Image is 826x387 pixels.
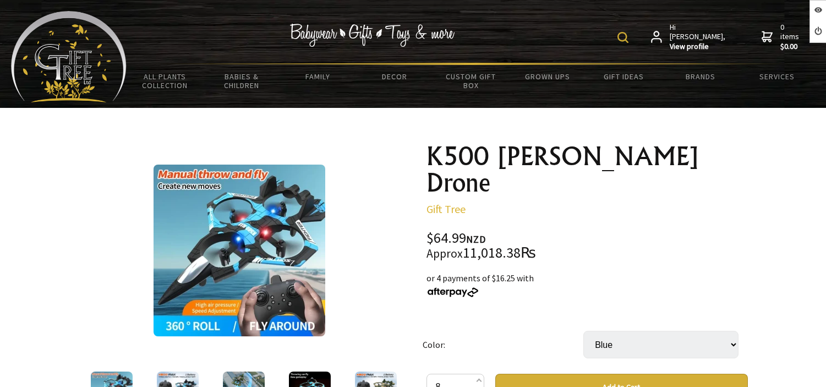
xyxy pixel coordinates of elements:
[617,32,628,43] img: product search
[426,271,748,298] div: or 4 payments of $16.25 with
[651,23,726,52] a: Hi [PERSON_NAME],View profile
[426,287,479,297] img: Afterpay
[762,23,801,52] a: 0 items$0.00
[356,65,433,88] a: Decor
[280,65,356,88] a: Family
[739,65,815,88] a: Services
[203,65,280,97] a: Babies & Children
[11,11,127,102] img: Babyware - Gifts - Toys and more...
[586,65,662,88] a: Gift Ideas
[670,42,726,52] strong: View profile
[426,202,466,216] a: Gift Tree
[426,143,748,196] h1: K500 [PERSON_NAME] Drone
[426,246,463,261] small: Approx
[154,165,325,336] img: K500 MAX Smart Drone
[423,315,583,374] td: Color:
[433,65,509,97] a: Custom Gift Box
[509,65,586,88] a: Grown Ups
[466,233,486,246] span: NZD
[670,23,726,52] span: Hi [PERSON_NAME],
[780,22,801,52] span: 0 items
[426,231,748,260] div: $64.99 11,018.38₨
[780,42,801,52] strong: $0.00
[127,65,203,97] a: All Plants Collection
[662,65,739,88] a: Brands
[289,24,455,47] img: Babywear - Gifts - Toys & more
